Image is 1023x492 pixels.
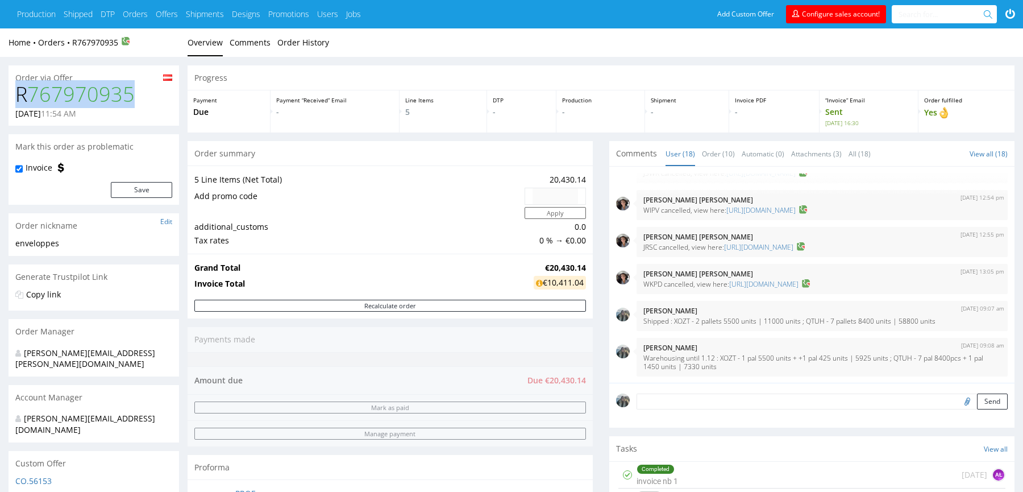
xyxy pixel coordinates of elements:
[405,96,481,104] p: Line Items
[522,173,586,187] td: 20,430.14
[26,289,61,300] a: Copy link
[616,308,630,321] img: regular_mini_magick20250702-42-x1tt6f.png
[194,278,245,289] strong: Invoice Total
[405,106,481,118] p: 5
[637,462,678,488] div: invoice nb 1
[993,469,1004,481] figcaption: AŁ
[651,106,723,118] p: -
[26,162,52,173] label: Invoice
[802,9,880,19] span: Configure sales account!
[156,9,178,20] a: Offers
[522,220,586,234] td: 0.0
[924,106,1009,119] p: Yes
[276,106,394,118] p: -
[726,168,796,178] a: [URL][DOMAIN_NAME]
[984,444,1008,454] a: View all
[643,280,1001,288] p: WKPD cancelled, view here:
[899,5,985,23] input: Search for...
[522,234,586,247] td: 0 % → €0.00
[193,96,264,104] p: Payment
[534,276,586,290] div: €10,411.04
[276,96,394,104] p: Payment “Received” Email
[643,169,1001,177] p: JSWR cancelled, view here:
[9,385,179,410] div: Account Manager
[9,134,179,159] div: Mark this order as problematic
[9,451,179,476] div: Custom Offer
[825,96,912,104] p: “Invoice” Email
[15,413,164,435] div: [PERSON_NAME][EMAIL_ADDRESS][DOMAIN_NAME]
[277,28,329,56] a: Order History
[15,238,172,249] div: enveloppes
[194,234,522,247] td: Tax rates
[193,106,264,118] p: Due
[9,213,179,238] div: Order nickname
[186,9,224,20] a: Shipments
[232,9,260,20] a: Designs
[616,345,630,358] img: regular_mini_magick20250702-42-x1tt6f.png
[643,307,1001,315] p: [PERSON_NAME]
[643,317,1001,325] p: Shipped : XOZT - 2 pallets 5500 units | 11000 units ; QTUH - 7 pallets 8400 units | 58800 units
[346,9,361,20] a: Jobs
[194,300,586,312] button: Recalculate order
[163,75,172,81] img: at-a3acc39d4b61f9cc1056c19176d1559f0dacbb0587a700afdbe4d881040ccd52.png
[643,344,1001,352] p: [PERSON_NAME]
[194,220,522,234] td: additional_customs
[123,9,148,20] a: Orders
[616,234,630,247] img: regular_mini_magick20240604-109-y2x15g.jpg
[268,9,309,20] a: Promotions
[17,9,56,20] a: Production
[616,394,630,407] img: regular_mini_magick20250702-42-x1tt6f.png
[9,65,179,84] div: Order via Offer
[545,262,586,273] strong: €20,430.14
[616,443,637,454] span: Tasks
[9,319,179,344] div: Order Manager
[15,348,164,370] div: [PERSON_NAME][EMAIL_ADDRESS][PERSON_NAME][DOMAIN_NAME]
[493,106,551,118] p: -
[15,476,52,486] a: CO.56153
[9,37,38,48] a: Home
[188,65,1014,90] div: Progress
[970,149,1008,159] a: View all (18)
[525,207,586,219] button: Apply
[111,182,172,198] button: Save
[643,206,1001,214] p: WIPV cancelled, view here:
[616,197,630,210] img: regular_mini_magick20240604-109-y2x15g.jpg
[194,187,522,206] td: Add promo code
[230,28,271,56] a: Comments
[849,142,871,166] a: All (18)
[724,242,793,252] a: [URL][DOMAIN_NAME]
[643,354,1001,371] p: Warehousing until 1.12 : XOZT - 1 pal 5500 units + +1 pal 425 units | 5925 units ; QTUH - 7 pal 8...
[562,106,639,118] p: -
[961,304,1004,313] p: [DATE] 09:07 am
[960,193,1004,202] p: [DATE] 12:54 pm
[101,9,115,20] a: DTP
[41,108,76,119] span: 11:54 AM
[64,9,93,20] a: Shipped
[666,142,695,166] a: User (18)
[711,5,780,23] a: Add Custom Offer
[643,270,1001,278] p: [PERSON_NAME] [PERSON_NAME]
[960,230,1004,239] p: [DATE] 12:55 pm
[825,106,912,127] p: Sent
[786,5,886,23] a: Configure sales account!
[962,468,1005,482] div: [DATE]
[735,106,813,118] p: -
[643,243,1001,251] p: JRSC cancelled, view here:
[637,465,674,474] div: Completed
[961,341,1004,350] p: [DATE] 09:08 am
[317,9,338,20] a: Users
[194,173,522,187] td: 5 Line Items (Net Total)
[493,96,551,104] p: DTP
[188,141,593,166] div: Order summary
[702,142,735,166] a: Order (10)
[194,262,240,273] strong: Grand Total
[562,96,639,104] p: Production
[791,142,842,166] a: Attachments (3)
[735,96,813,104] p: Invoice PDF
[616,271,630,284] img: regular_mini_magick20240604-109-y2x15g.jpg
[643,233,1001,241] p: [PERSON_NAME] [PERSON_NAME]
[742,142,784,166] a: Automatic (0)
[726,205,796,215] a: [URL][DOMAIN_NAME]
[72,37,118,48] a: R767970935
[729,279,799,289] a: [URL][DOMAIN_NAME]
